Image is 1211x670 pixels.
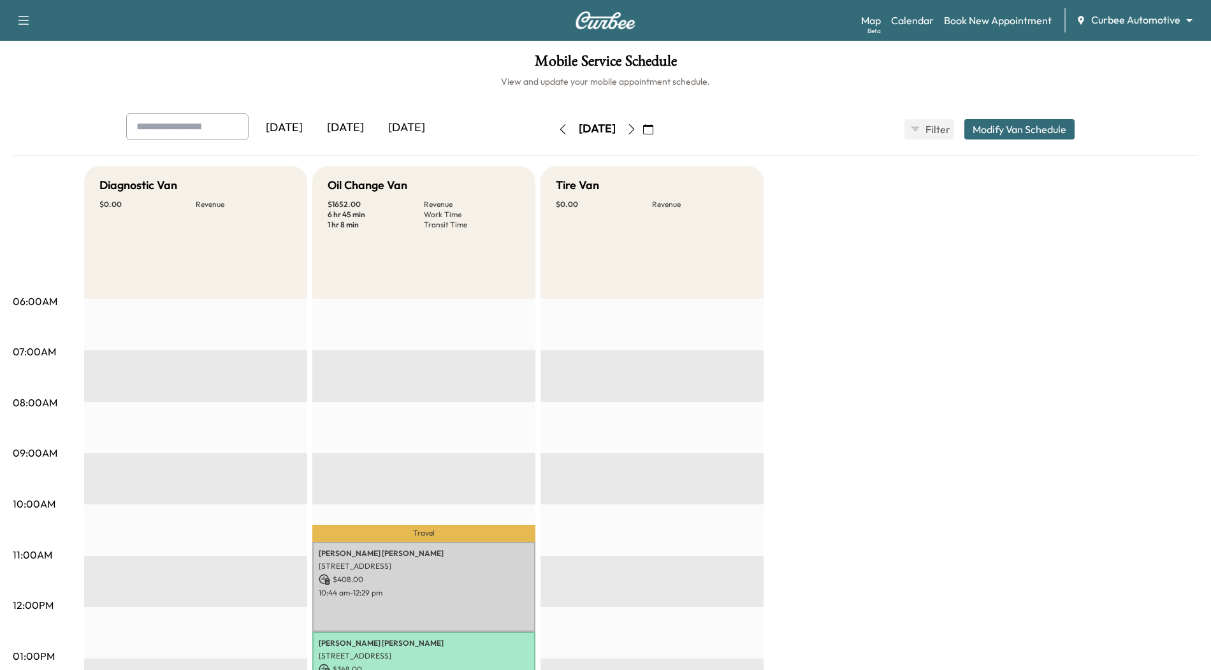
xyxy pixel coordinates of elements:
a: MapBeta [861,13,881,28]
button: Filter [904,119,954,139]
p: 01:00PM [13,648,55,664]
p: [STREET_ADDRESS] [319,651,529,661]
p: Revenue [652,199,748,210]
p: Travel [312,525,535,542]
p: Work Time [424,210,520,220]
p: $ 0.00 [556,199,652,210]
div: Beta [867,26,881,36]
p: Revenue [424,199,520,210]
h6: View and update your mobile appointment schedule. [13,75,1198,88]
p: [PERSON_NAME] [PERSON_NAME] [319,638,529,648]
button: Modify Van Schedule [964,119,1075,139]
h1: Mobile Service Schedule [13,53,1198,75]
p: $ 408.00 [319,574,529,585]
p: 06:00AM [13,294,57,309]
p: 12:00PM [13,597,54,613]
p: $ 0.00 [99,199,196,210]
a: Book New Appointment [944,13,1052,28]
span: Filter [925,122,948,137]
p: $ 1652.00 [328,199,424,210]
p: [STREET_ADDRESS] [319,561,529,571]
p: 08:00AM [13,395,57,410]
div: [DATE] [315,113,376,143]
p: 09:00AM [13,445,57,460]
p: Revenue [196,199,292,210]
p: 10:00AM [13,496,55,511]
div: [DATE] [254,113,315,143]
img: Curbee Logo [575,11,636,29]
h5: Oil Change Van [328,176,407,194]
p: 1 hr 8 min [328,220,424,230]
p: 11:00AM [13,547,52,562]
p: 6 hr 45 min [328,210,424,220]
p: Transit Time [424,220,520,230]
div: [DATE] [579,121,616,137]
div: [DATE] [376,113,437,143]
span: Curbee Automotive [1091,13,1180,27]
p: 10:44 am - 12:29 pm [319,588,529,598]
p: [PERSON_NAME] [PERSON_NAME] [319,548,529,559]
p: 07:00AM [13,344,56,359]
h5: Diagnostic Van [99,176,177,194]
h5: Tire Van [556,176,599,194]
a: Calendar [891,13,934,28]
